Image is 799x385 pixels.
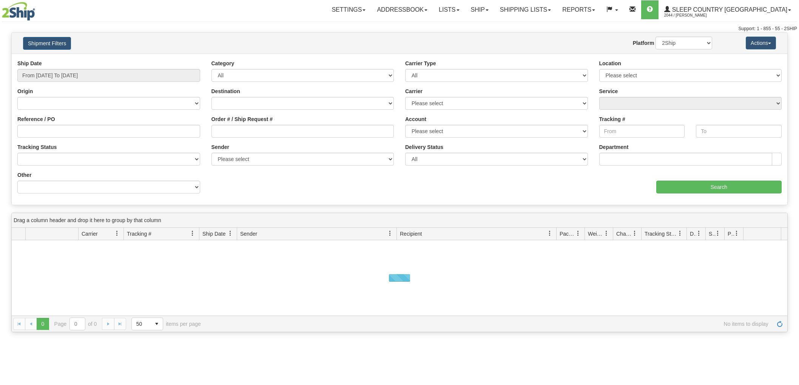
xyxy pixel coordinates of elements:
[202,230,225,238] span: Ship Date
[405,143,443,151] label: Delivery Status
[696,125,782,138] input: To
[588,230,604,238] span: Weight
[730,227,743,240] a: Pickup Status filter column settings
[774,318,786,330] a: Refresh
[17,60,42,67] label: Ship Date
[616,230,632,238] span: Charge
[211,321,768,327] span: No items to display
[384,227,396,240] a: Sender filter column settings
[131,318,201,330] span: items per page
[405,87,423,95] label: Carrier
[186,227,199,240] a: Tracking # filter column settings
[690,230,696,238] span: Delivery Status
[709,230,715,238] span: Shipment Issues
[17,115,55,123] label: Reference / PO
[211,60,234,67] label: Category
[711,227,724,240] a: Shipment Issues filter column settings
[664,12,721,19] span: 2044 / [PERSON_NAME]
[211,115,273,123] label: Order # / Ship Request #
[670,6,787,13] span: Sleep Country [GEOGRAPHIC_DATA]
[17,143,57,151] label: Tracking Status
[599,143,629,151] label: Department
[728,230,734,238] span: Pickup Status
[599,60,621,67] label: Location
[224,227,237,240] a: Ship Date filter column settings
[131,318,163,330] span: Page sizes drop down
[400,230,422,238] span: Recipient
[17,87,33,95] label: Origin
[693,227,705,240] a: Delivery Status filter column settings
[2,26,797,32] div: Support: 1 - 855 - 55 - 2SHIP
[674,227,686,240] a: Tracking Status filter column settings
[746,37,776,49] button: Actions
[82,230,98,238] span: Carrier
[37,318,49,330] span: Page 0
[782,154,798,231] iframe: chat widget
[240,230,257,238] span: Sender
[659,0,797,19] a: Sleep Country [GEOGRAPHIC_DATA] 2044 / [PERSON_NAME]
[465,0,494,19] a: Ship
[2,2,35,21] img: logo2044.jpg
[494,0,557,19] a: Shipping lists
[17,171,31,179] label: Other
[371,0,433,19] a: Addressbook
[633,39,654,47] label: Platform
[211,87,240,95] label: Destination
[433,0,465,19] a: Lists
[405,115,426,123] label: Account
[645,230,677,238] span: Tracking Status
[656,181,782,193] input: Search
[543,227,556,240] a: Recipient filter column settings
[628,227,641,240] a: Charge filter column settings
[151,318,163,330] span: select
[23,37,71,50] button: Shipment Filters
[12,213,787,228] div: grid grouping header
[560,230,575,238] span: Packages
[599,125,685,138] input: From
[111,227,123,240] a: Carrier filter column settings
[599,115,625,123] label: Tracking #
[405,60,436,67] label: Carrier Type
[326,0,371,19] a: Settings
[557,0,601,19] a: Reports
[600,227,613,240] a: Weight filter column settings
[572,227,585,240] a: Packages filter column settings
[136,320,146,328] span: 50
[599,87,618,95] label: Service
[127,230,151,238] span: Tracking #
[211,143,229,151] label: Sender
[54,318,97,330] span: Page of 0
